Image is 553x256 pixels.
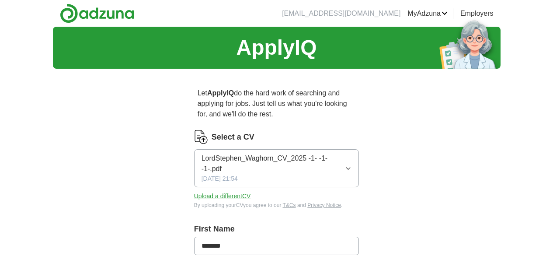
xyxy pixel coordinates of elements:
a: Employers [460,8,494,19]
span: [DATE] 21:54 [202,174,238,183]
span: LordStephen_Waghorn_CV_2025 -1- -1- -1-.pdf [202,153,345,174]
a: MyAdzuna [407,8,448,19]
strong: ApplyIQ [207,89,234,97]
h1: ApplyIQ [236,32,316,63]
div: By uploading your CV you agree to our and . [194,201,359,209]
img: Adzuna logo [60,4,134,23]
label: First Name [194,223,359,235]
img: CV Icon [194,130,208,144]
button: LordStephen_Waghorn_CV_2025 -1- -1- -1-.pdf[DATE] 21:54 [194,149,359,187]
a: Privacy Notice [307,202,341,208]
label: Select a CV [212,131,254,143]
p: Let do the hard work of searching and applying for jobs. Just tell us what you're looking for, an... [194,84,359,123]
button: Upload a differentCV [194,192,251,201]
li: [EMAIL_ADDRESS][DOMAIN_NAME] [282,8,400,19]
a: T&Cs [283,202,296,208]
